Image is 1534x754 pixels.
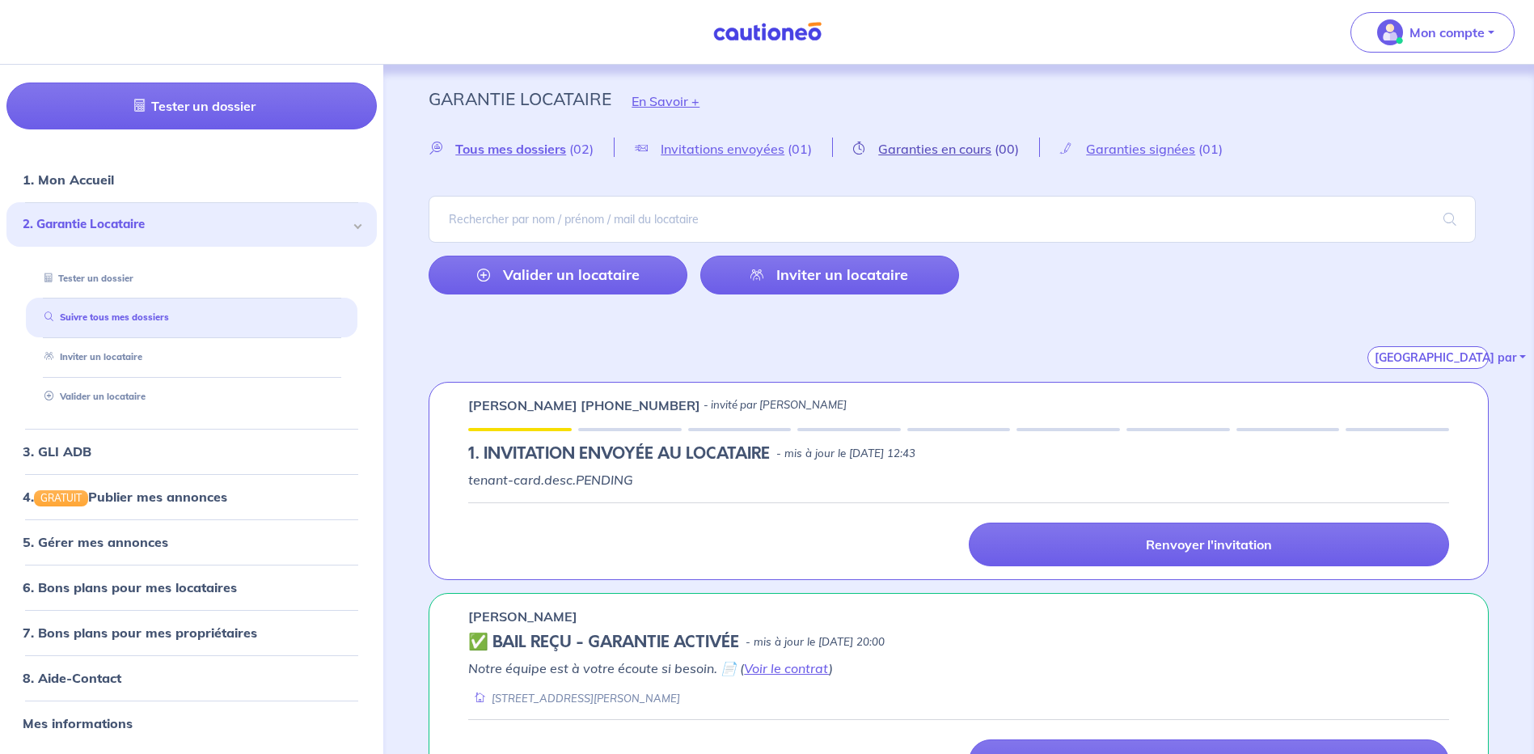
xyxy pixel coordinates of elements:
[468,444,1449,464] div: state: PENDING, Context:
[744,660,829,676] a: Voir le contrat
[23,579,237,595] a: 6. Bons plans pour mes locataires
[833,141,1039,156] a: Garanties en cours(00)
[6,571,377,604] div: 6. Bons plans pour mes locataires
[38,351,142,362] a: Inviter un locataire
[569,141,594,157] span: (02)
[6,163,377,196] div: 1. Mon Accueil
[38,391,146,402] a: Valider un locataire
[38,312,169,324] a: Suivre tous mes dossiers
[6,616,377,649] div: 7. Bons plans pour mes propriétaires
[1424,197,1476,242] span: search
[6,83,377,129] a: Tester un dossier
[468,633,739,652] h5: ✅ BAIL REÇU - GARANTIE ACTIVÉE
[6,202,377,247] div: 2. Garantie Locataire
[26,383,357,410] div: Valider un locataire
[704,397,847,413] p: - invité par [PERSON_NAME]
[6,481,377,513] div: 4.GRATUITPublier mes annonces
[969,523,1449,566] a: Renvoyer l'invitation
[6,435,377,468] div: 3. GLI ADB
[611,78,720,125] button: En Savoir +
[878,141,991,157] span: Garanties en cours
[468,396,700,415] p: [PERSON_NAME] [PHONE_NUMBER]
[468,633,1449,652] div: state: CONTRACT-VALIDATED, Context: IN-MANAGEMENT,IS-GL-CAUTION
[1086,141,1195,157] span: Garanties signées
[1146,536,1272,553] p: Renvoyer l'invitation
[707,22,828,42] img: Cautioneo
[23,670,121,686] a: 8. Aide-Contact
[468,691,680,706] div: [STREET_ADDRESS][PERSON_NAME]
[615,141,832,156] a: Invitations envoyées(01)
[1198,141,1223,157] span: (01)
[746,634,885,650] p: - mis à jour le [DATE] 20:00
[23,172,114,188] a: 1. Mon Accueil
[26,344,357,371] div: Inviter un locataire
[776,446,915,462] p: - mis à jour le [DATE] 12:43
[429,141,614,156] a: Tous mes dossiers(02)
[1350,12,1515,53] button: illu_account_valid_menu.svgMon compte
[23,625,257,641] a: 7. Bons plans pour mes propriétaires
[468,660,833,676] em: Notre équipe est à votre écoute si besoin. 📄 ( )
[429,196,1476,243] input: Rechercher par nom / prénom / mail du locataire
[788,141,812,157] span: (01)
[26,305,357,332] div: Suivre tous mes dossiers
[995,141,1019,157] span: (00)
[1377,19,1403,45] img: illu_account_valid_menu.svg
[6,707,377,739] div: Mes informations
[455,141,566,157] span: Tous mes dossiers
[661,141,784,157] span: Invitations envoyées
[38,273,133,284] a: Tester un dossier
[468,607,577,626] p: [PERSON_NAME]
[1409,23,1485,42] p: Mon compte
[1367,346,1489,369] button: [GEOGRAPHIC_DATA] par
[23,443,91,460] a: 3. GLI ADB
[429,84,611,113] p: Garantie Locataire
[468,470,1449,489] p: tenant-card.desc.PENDING
[23,715,133,731] a: Mes informations
[429,256,687,294] a: Valider un locataire
[26,265,357,292] div: Tester un dossier
[6,526,377,558] div: 5. Gérer mes annonces
[23,215,349,234] span: 2. Garantie Locataire
[700,256,959,294] a: Inviter un locataire
[1040,141,1243,156] a: Garanties signées(01)
[23,489,227,505] a: 4.GRATUITPublier mes annonces
[23,534,168,550] a: 5. Gérer mes annonces
[6,662,377,694] div: 8. Aide-Contact
[468,444,770,464] h5: 1.︎ INVITATION ENVOYÉE AU LOCATAIRE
